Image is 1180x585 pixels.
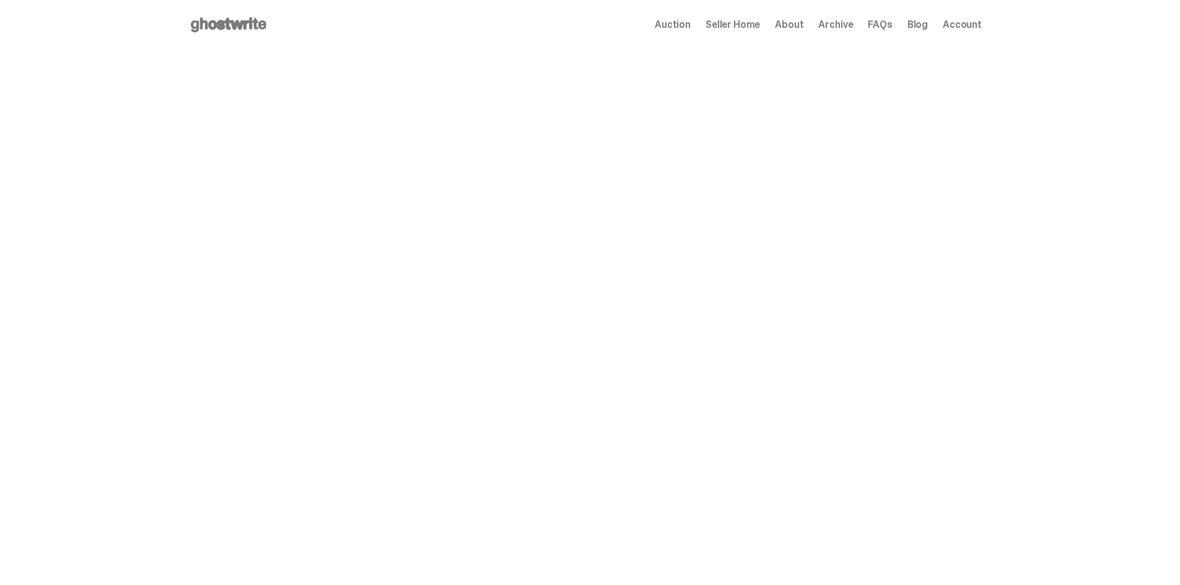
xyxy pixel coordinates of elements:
[775,20,803,30] a: About
[943,20,982,30] a: Account
[907,20,928,30] a: Blog
[818,20,853,30] a: Archive
[706,20,760,30] a: Seller Home
[655,20,691,30] a: Auction
[868,20,892,30] a: FAQs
